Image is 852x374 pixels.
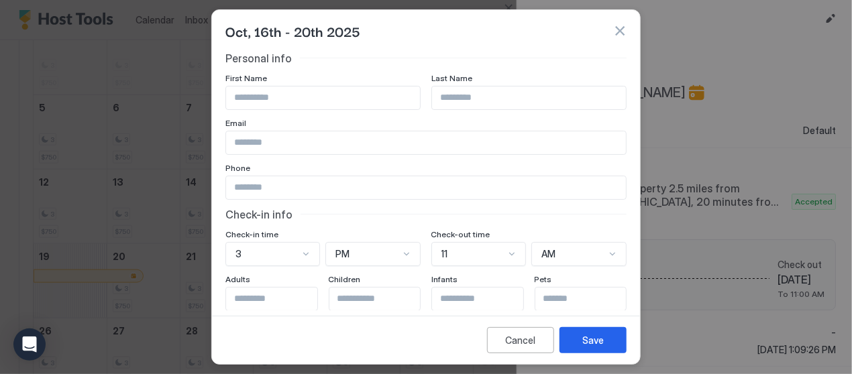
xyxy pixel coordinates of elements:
[560,327,627,353] button: Save
[487,327,554,353] button: Cancel
[441,248,448,260] span: 11
[225,163,250,173] span: Phone
[582,333,604,347] div: Save
[432,288,542,310] input: Input Field
[226,288,336,310] input: Input Field
[225,229,278,239] span: Check-in time
[225,21,360,41] span: Oct, 16th - 20th 2025
[431,274,458,284] span: Infants
[329,288,439,310] input: Input Field
[13,328,46,361] div: Open Intercom Messenger
[226,86,420,109] input: Input Field
[225,274,250,284] span: Adults
[225,52,292,65] span: Personal info
[235,248,242,260] span: 3
[226,176,626,199] input: Input Field
[225,118,246,128] span: Email
[506,333,536,347] div: Cancel
[535,288,645,310] input: Input Field
[431,73,472,83] span: Last Name
[226,131,626,154] input: Input Field
[225,73,267,83] span: First Name
[431,229,490,239] span: Check-out time
[225,208,292,221] span: Check-in info
[329,274,361,284] span: Children
[535,274,552,284] span: Pets
[335,248,350,260] span: PM
[541,248,555,260] span: AM
[432,86,626,109] input: Input Field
